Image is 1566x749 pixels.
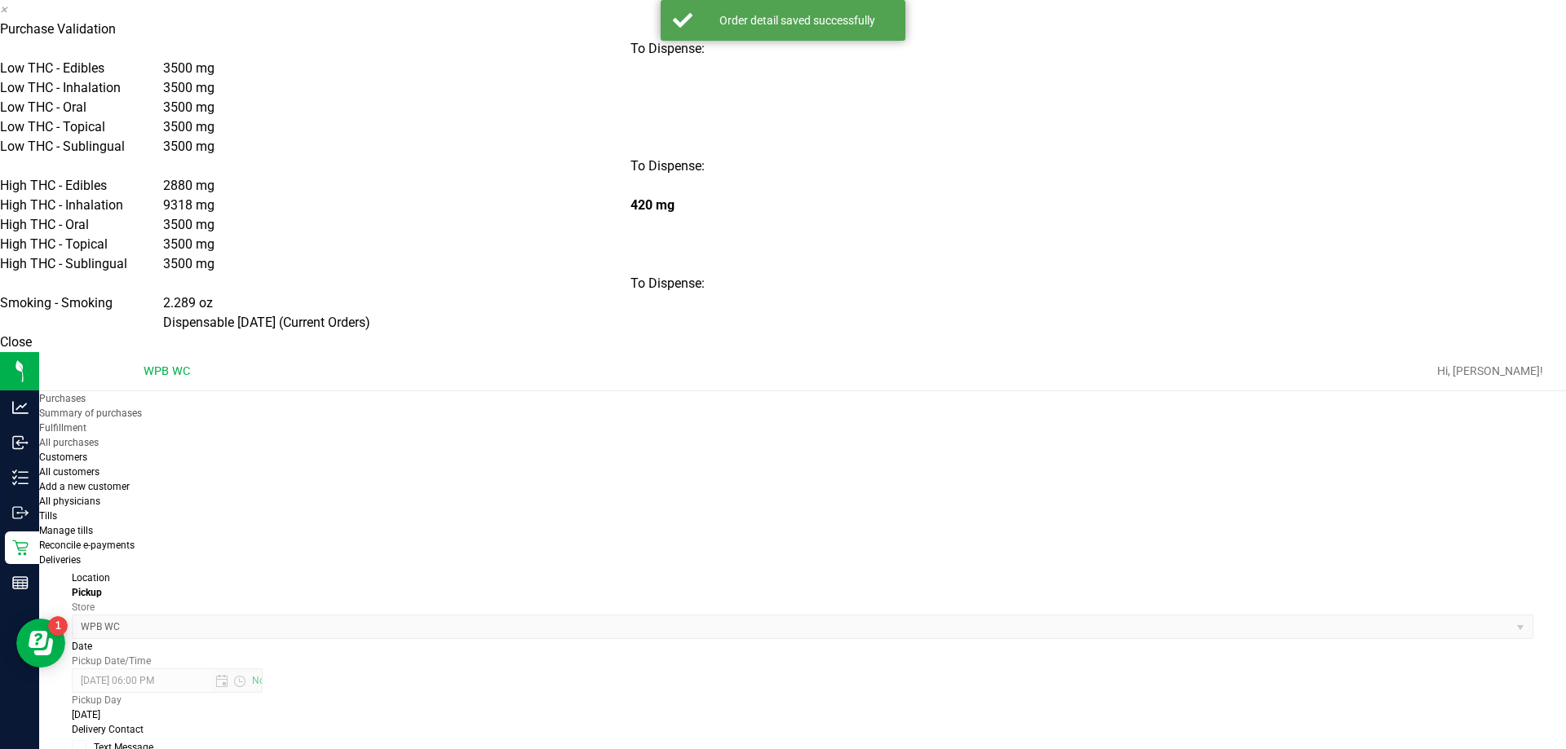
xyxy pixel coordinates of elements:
[39,481,130,492] span: Add a new customer
[630,197,675,213] strong: 420 mg
[163,59,630,78] div: 3500 mg
[39,408,142,419] span: Summary of purchases
[72,571,1533,585] div: Location
[72,655,151,667] label: Pickup Date/Time
[39,422,86,434] span: Fulfillment
[39,540,135,551] span: Reconcile e-payments
[72,601,95,613] label: Store
[39,466,100,478] span: All customers
[16,619,65,667] iframe: Resource center
[630,274,1098,293] div: To Dispense:
[630,39,1098,59] div: To Dispense:
[163,254,630,274] div: 3500 mg
[72,587,102,598] strong: Pickup
[48,616,68,636] iframe: Resource center unread badge
[163,176,630,196] div: 2880 mg
[39,554,81,566] span: Deliveries
[12,434,29,451] inline-svg: Inbound
[12,504,29,521] inline-svg: Outbound
[163,235,630,254] div: 3500 mg
[72,722,1533,737] div: Delivery Contact
[228,675,251,686] span: Open the time view
[163,313,630,333] p: Dispensable [DATE] (Current Orders)
[1437,364,1543,377] span: Hi, [PERSON_NAME]!
[39,452,87,463] span: Customers
[12,469,29,486] inline-svg: Inventory
[12,399,29,416] inline-svg: Analytics
[39,437,99,448] span: All purchases
[72,707,1533,722] div: [DATE]
[252,675,272,686] span: Set Current date
[72,694,122,706] label: Pickup Day
[163,293,630,333] div: 2.289 oz
[39,510,57,522] span: Tills
[163,196,630,215] div: 9318 mg
[39,393,86,404] span: Purchases
[73,615,1512,638] span: WPB WC
[163,215,630,235] div: 3500 mg
[39,496,100,507] span: All physicians
[210,675,233,686] span: Open the date view
[12,575,29,591] inline-svg: Reports
[163,117,630,137] div: 3500 mg
[163,78,630,98] div: 3500 mg
[144,364,190,378] span: WPB WC
[39,525,93,536] span: Manage tills
[630,156,1098,176] div: To Dispense:
[163,137,630,156] div: 3500 mg
[163,98,630,117] div: 3500 mg
[701,12,893,29] div: Order detail saved successfully
[1509,615,1533,638] span: select
[12,540,29,556] inline-svg: Retail
[8,352,31,390] img: Flourish Software
[72,639,1533,654] div: Date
